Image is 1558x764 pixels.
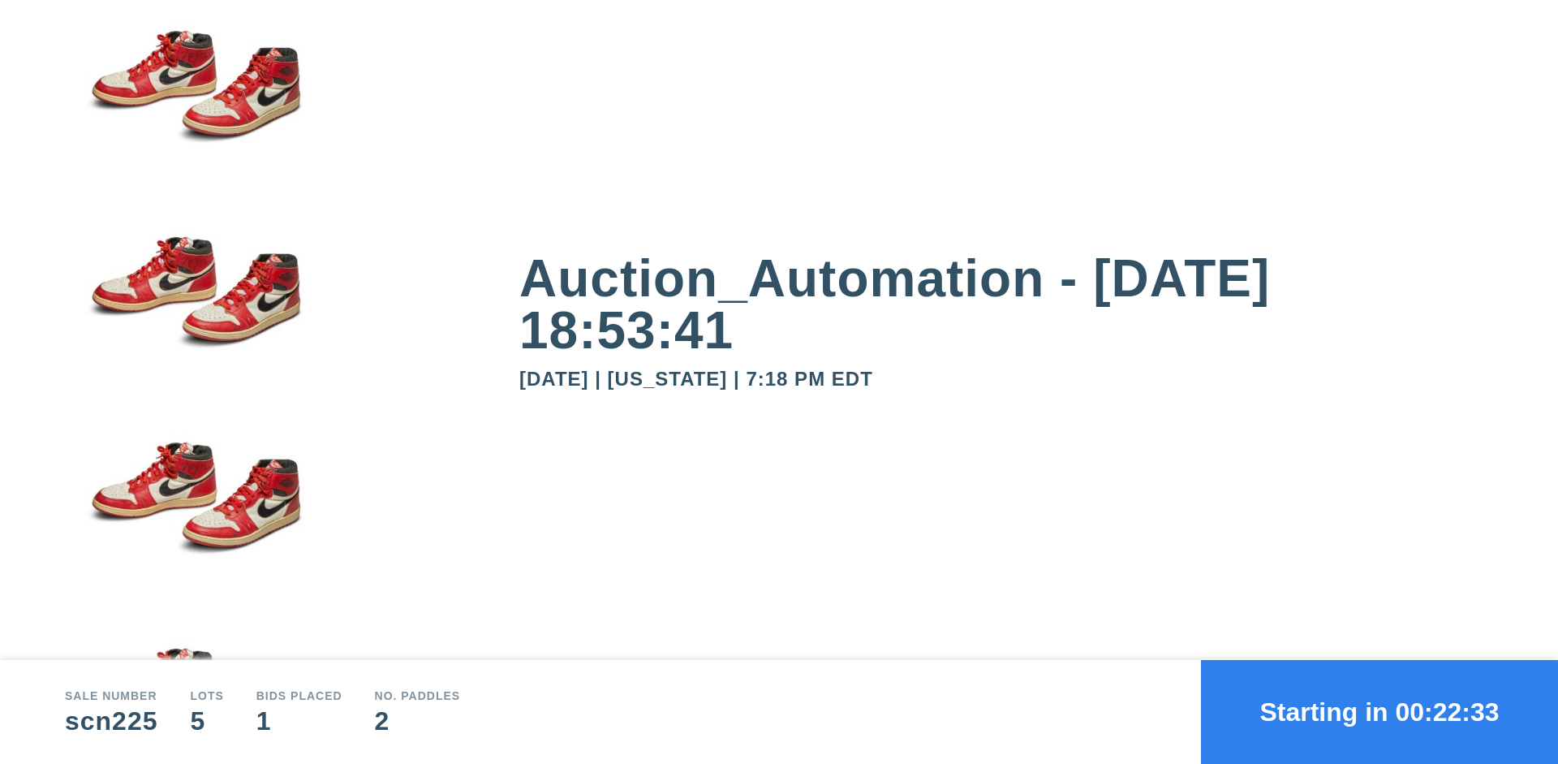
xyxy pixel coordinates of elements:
div: 2 [375,708,461,734]
div: 1 [256,708,342,734]
img: small [65,416,325,622]
div: Auction_Automation - [DATE] 18:53:41 [519,253,1493,356]
div: 5 [190,708,223,734]
div: No. Paddles [375,690,461,701]
div: [DATE] | [US_STATE] | 7:18 PM EDT [519,369,1493,389]
button: Starting in 00:22:33 [1201,660,1558,764]
img: small [65,4,325,210]
div: Bids Placed [256,690,342,701]
div: Sale number [65,690,157,701]
img: small [65,210,325,417]
div: Lots [190,690,223,701]
div: scn225 [65,708,157,734]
